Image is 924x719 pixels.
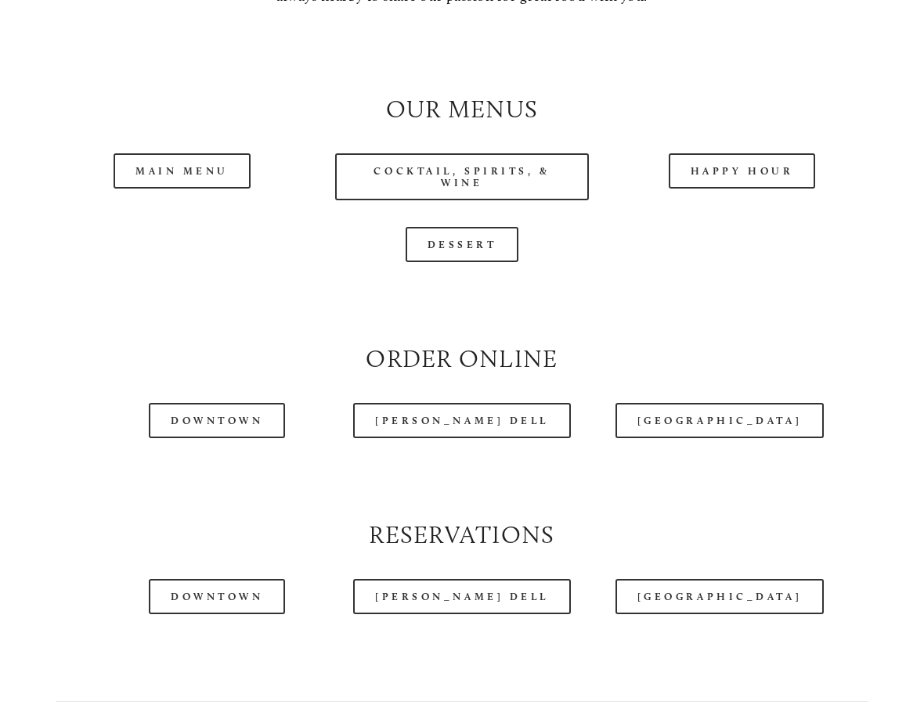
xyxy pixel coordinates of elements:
[669,153,816,189] a: Happy Hour
[56,92,868,127] h2: Our Menus
[615,579,824,614] a: [GEOGRAPHIC_DATA]
[615,403,824,438] a: [GEOGRAPHIC_DATA]
[353,403,571,438] a: [PERSON_NAME] Dell
[335,153,588,200] a: Cocktail, Spirits, & Wine
[56,518,868,552] h2: Reservations
[56,342,868,376] h2: Order Online
[353,579,571,614] a: [PERSON_NAME] Dell
[149,403,285,438] a: Downtown
[149,579,285,614] a: Downtown
[114,153,251,189] a: Main Menu
[406,227,519,262] a: Dessert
